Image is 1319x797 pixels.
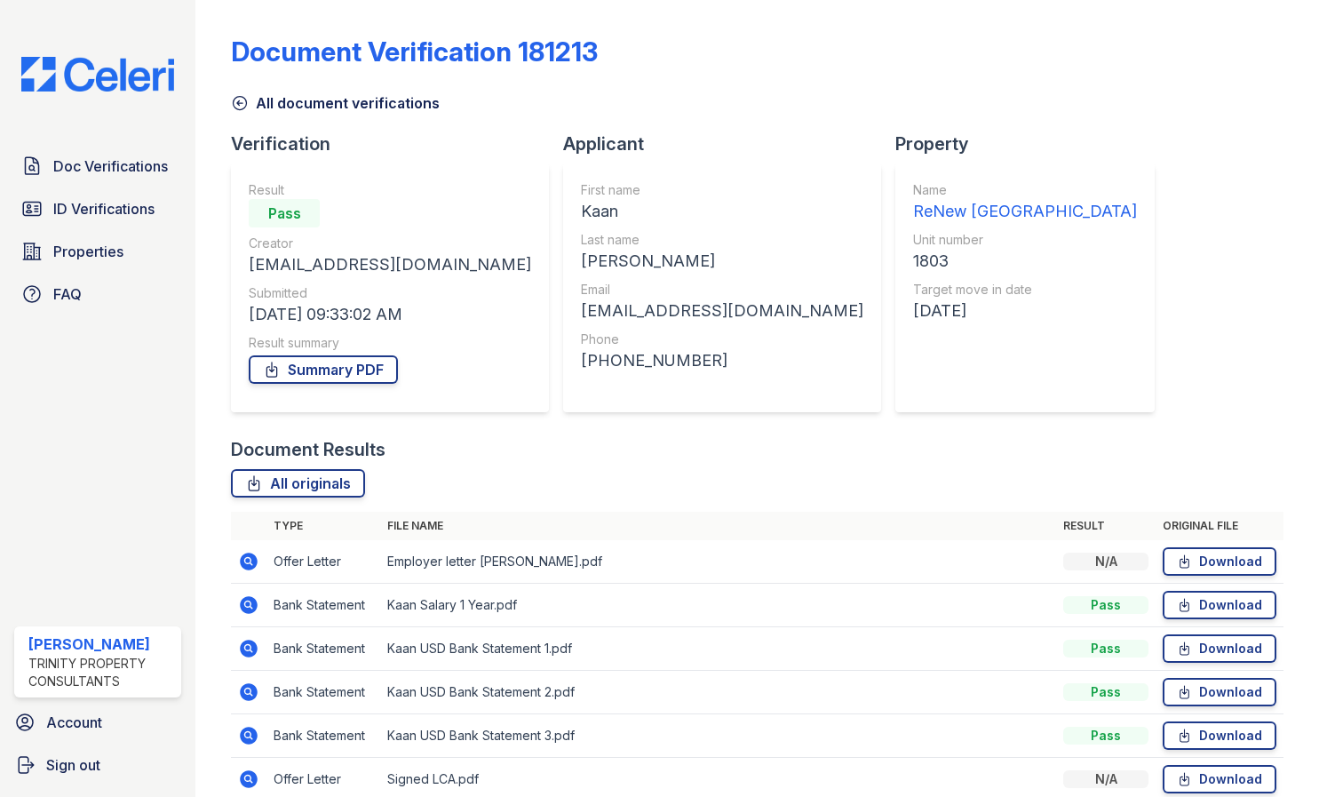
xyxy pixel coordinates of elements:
[1163,591,1276,619] a: Download
[581,299,863,323] div: [EMAIL_ADDRESS][DOMAIN_NAME]
[249,199,320,227] div: Pass
[46,712,102,733] span: Account
[581,249,863,274] div: [PERSON_NAME]
[1063,683,1148,701] div: Pass
[53,283,82,305] span: FAQ
[581,181,863,199] div: First name
[266,627,380,671] td: Bank Statement
[1063,596,1148,614] div: Pass
[380,627,1056,671] td: Kaan USD Bank Statement 1.pdf
[380,540,1056,584] td: Employer letter [PERSON_NAME].pdf
[1063,640,1148,658] div: Pass
[53,155,168,177] span: Doc Verifications
[913,299,1137,323] div: [DATE]
[1163,547,1276,576] a: Download
[249,355,398,384] a: Summary PDF
[380,584,1056,627] td: Kaan Salary 1 Year.pdf
[249,334,531,352] div: Result summary
[581,331,863,348] div: Phone
[28,634,174,655] div: [PERSON_NAME]
[1063,770,1148,788] div: N/A
[14,191,181,227] a: ID Verifications
[53,241,123,262] span: Properties
[231,437,385,462] div: Document Results
[231,132,563,156] div: Verification
[231,469,365,498] a: All originals
[14,234,181,269] a: Properties
[913,181,1137,224] a: Name ReNew [GEOGRAPHIC_DATA]
[249,235,531,252] div: Creator
[380,671,1056,714] td: Kaan USD Bank Statement 2.pdf
[913,181,1137,199] div: Name
[7,57,188,92] img: CE_Logo_Blue-a8612792a0a2168367f1c8372b55b34899dd931a85d93a1a3d3e32e68fde9ad4.png
[1163,765,1276,793] a: Download
[249,302,531,327] div: [DATE] 09:33:02 AM
[1163,678,1276,706] a: Download
[913,199,1137,224] div: ReNew [GEOGRAPHIC_DATA]
[249,284,531,302] div: Submitted
[913,231,1137,249] div: Unit number
[266,512,380,540] th: Type
[46,754,100,776] span: Sign out
[1163,721,1276,750] a: Download
[1163,634,1276,663] a: Download
[581,231,863,249] div: Last name
[1063,727,1148,745] div: Pass
[1056,512,1156,540] th: Result
[895,132,1169,156] div: Property
[231,36,598,68] div: Document Verification 181213
[28,655,174,690] div: Trinity Property Consultants
[14,276,181,312] a: FAQ
[266,540,380,584] td: Offer Letter
[53,198,155,219] span: ID Verifications
[7,747,188,783] a: Sign out
[913,249,1137,274] div: 1803
[266,671,380,714] td: Bank Statement
[913,281,1137,299] div: Target move in date
[249,181,531,199] div: Result
[231,92,440,114] a: All document verifications
[581,199,863,224] div: Kaan
[1156,512,1283,540] th: Original file
[1063,553,1148,570] div: N/A
[7,705,188,740] a: Account
[380,512,1056,540] th: File name
[380,714,1056,758] td: Kaan USD Bank Statement 3.pdf
[266,714,380,758] td: Bank Statement
[581,281,863,299] div: Email
[581,348,863,373] div: [PHONE_NUMBER]
[249,252,531,277] div: [EMAIL_ADDRESS][DOMAIN_NAME]
[563,132,895,156] div: Applicant
[266,584,380,627] td: Bank Statement
[14,148,181,184] a: Doc Verifications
